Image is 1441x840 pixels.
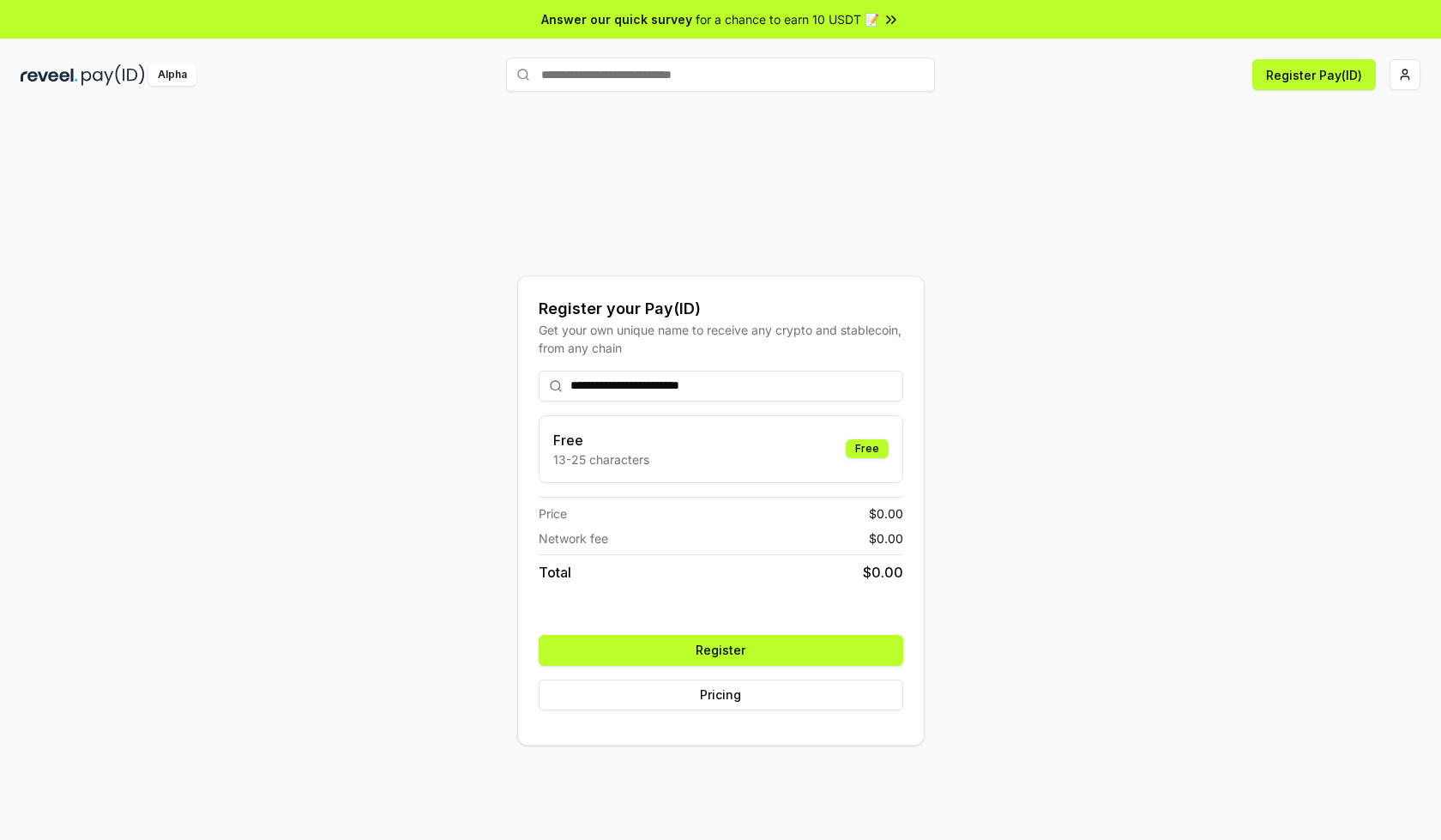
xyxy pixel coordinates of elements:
span: Answer our quick survey [541,10,692,28]
h3: Free [553,430,649,450]
span: $ 0.00 [869,505,903,523]
span: Network fee [539,529,608,547]
span: Price [539,505,567,523]
img: reveel_dark [21,64,78,86]
img: pay_id [81,64,145,86]
div: Register your Pay(ID) [539,297,903,321]
button: Register [539,635,903,666]
span: Total [539,562,571,583]
span: for a chance to earn 10 USDT 📝 [696,10,879,28]
button: Register Pay(ID) [1252,59,1376,90]
div: Alpha [148,64,196,86]
p: 13-25 characters [553,450,649,468]
div: Get your own unique name to receive any crypto and stablecoin, from any chain [539,321,903,357]
span: $ 0.00 [863,562,903,583]
button: Pricing [539,680,903,710]
span: $ 0.00 [869,529,903,547]
div: Free [846,439,889,458]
